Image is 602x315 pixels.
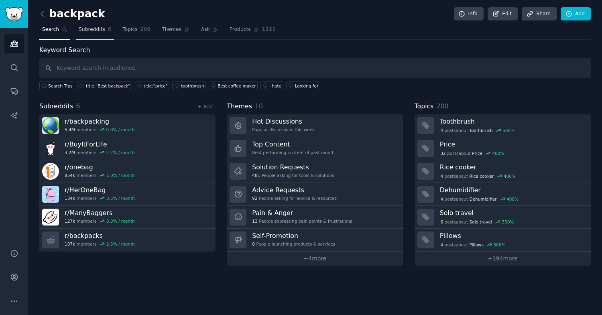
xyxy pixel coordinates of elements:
[42,117,59,134] img: backpacking
[227,206,403,229] a: Pain & Anger13People expressing pain points & frustrations
[440,241,506,248] div: post s about
[106,150,135,155] div: 2.2 % / month
[201,26,210,33] span: Ask
[42,26,59,33] span: Search
[493,242,505,248] div: 300 %
[488,7,518,21] a: Edit
[470,128,493,133] span: Toothbrush
[76,102,80,110] span: 6
[65,186,135,194] h3: r/ HerOneBag
[440,209,585,217] h3: Solo travel
[472,150,482,156] span: Price
[252,117,315,126] h3: Hot Discussions
[227,102,252,112] span: Themes
[120,23,153,40] a: Topics200
[39,160,216,183] a: r/onebag854kmembers1.0% / month
[39,8,105,20] h2: backpack
[415,206,591,229] a: Solo travel6postsaboutSolo travel350%
[39,206,216,229] a: r/ManyBaggers127kmembers3.3% / month
[415,229,591,252] a: Pillows4postsaboutPillows300%
[181,83,204,89] div: toothbrush
[506,196,519,202] div: 400 %
[42,163,59,180] img: onebag
[65,195,75,201] span: 134k
[252,150,335,155] div: Best-performing content of past month
[144,83,168,89] div: title:"price"
[262,26,276,33] span: 1321
[440,195,519,203] div: post s about
[522,7,556,21] a: Share
[252,195,257,201] span: 92
[252,186,337,194] h3: Advice Requests
[440,150,445,156] span: 32
[39,102,73,112] span: Subreddits
[252,218,352,224] div: People expressing pain points & frustrations
[286,81,320,90] a: Looking for
[252,195,337,201] div: People asking for advice & resources
[65,218,135,224] div: members
[172,81,206,90] a: toothbrush
[135,81,169,90] a: title:"price"
[65,127,135,132] div: members
[440,196,443,202] span: 4
[502,219,514,225] div: 350 %
[227,114,403,137] a: Hot DiscussionsPopular discussions this week
[492,150,504,156] div: 400 %
[42,186,59,203] img: HerOneBag
[440,173,443,179] span: 4
[440,218,515,226] div: post s about
[106,241,135,247] div: 2.5 % / month
[65,163,135,171] h3: r/ onebag
[230,26,251,33] span: Products
[440,219,443,225] span: 6
[470,219,492,225] span: Solo travel
[440,232,585,240] h3: Pillows
[39,58,591,78] input: Keyword search in audience
[140,26,151,33] span: 200
[252,127,315,132] div: Popular discussions this week
[252,140,335,148] h3: Top Content
[42,209,59,226] img: ManyBaggers
[65,127,75,132] span: 5.4M
[65,241,75,247] span: 107k
[227,137,403,160] a: Top ContentBest-performing content of past month
[159,23,193,40] a: Themes
[65,117,135,126] h3: r/ backpacking
[218,83,256,89] div: Best coffee maker
[65,150,135,155] div: members
[440,150,505,157] div: post s about
[197,104,213,110] a: + Add
[79,26,105,33] span: Subreddits
[504,173,516,179] div: 400 %
[86,83,130,89] div: title:"Best backpack"
[122,26,137,33] span: Topics
[415,183,591,206] a: Dehumidifier4postsaboutDehumidifier400%
[415,102,434,112] span: Topics
[198,23,221,40] a: Ask
[106,218,135,224] div: 3.3 % / month
[65,173,75,178] span: 854k
[255,102,263,110] span: 10
[39,81,74,90] button: Search Tips
[106,195,135,201] div: 3.5 % / month
[252,241,255,247] span: 8
[269,83,281,89] div: I hate
[440,186,585,194] h3: Dehumidifier
[252,232,335,240] h3: Self-Promotion
[440,117,585,126] h3: Toothbrush
[39,114,216,137] a: r/backpacking5.4Mmembers0.0% / month
[502,128,515,133] div: 500 %
[440,140,585,148] h3: Price
[227,23,279,40] a: Products1321
[39,229,216,252] a: r/backpacks107kmembers2.5% / month
[295,83,319,89] div: Looking for
[76,23,114,40] a: Subreddits6
[65,241,135,247] div: members
[227,160,403,183] a: Solution Requests481People asking for tools & solutions
[252,163,334,171] h3: Solution Requests
[561,7,591,21] a: Add
[227,252,403,266] a: +4more
[65,150,75,155] span: 3.2M
[252,173,260,178] span: 481
[65,173,135,178] div: members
